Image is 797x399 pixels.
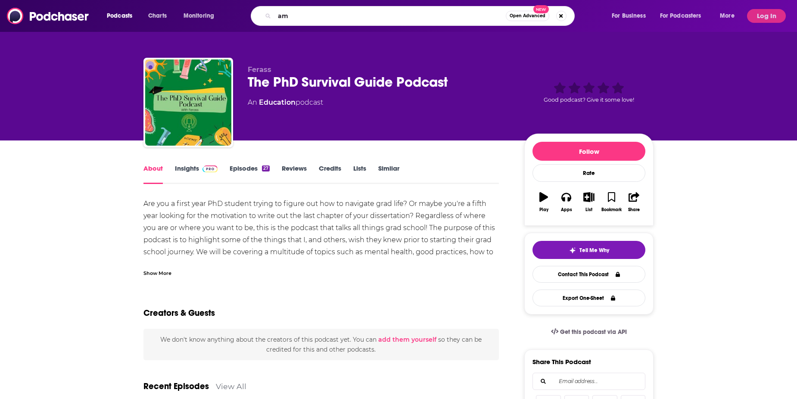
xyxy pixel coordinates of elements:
a: Charts [143,9,172,23]
div: List [585,207,592,212]
button: Share [623,187,645,218]
a: Credits [319,164,341,184]
div: Bookmark [601,207,622,212]
button: Log In [747,9,786,23]
h2: Creators & Guests [143,308,215,318]
img: The PhD Survival Guide Podcast [145,59,231,146]
div: Good podcast? Give it some love! [524,65,654,119]
button: open menu [714,9,745,23]
a: Contact This Podcast [532,266,645,283]
span: We don't know anything about the creators of this podcast yet . You can so they can be credited f... [160,336,482,353]
div: Rate [532,164,645,182]
h3: Share This Podcast [532,358,591,366]
span: Tell Me Why [579,247,609,254]
div: Are you a first year PhD student trying to figure out how to navigate grad life? Or maybe you're ... [143,198,499,270]
div: An podcast [248,97,323,108]
button: Apps [555,187,577,218]
span: Podcasts [107,10,132,22]
div: Search followers [532,373,645,390]
button: Play [532,187,555,218]
a: InsightsPodchaser Pro [175,164,218,184]
span: For Podcasters [660,10,701,22]
span: Good podcast? Give it some love! [544,97,634,103]
span: Monitoring [184,10,214,22]
button: Open AdvancedNew [506,11,549,21]
a: Recent Episodes [143,381,209,392]
span: For Business [612,10,646,22]
span: Get this podcast via API [560,328,627,336]
a: Reviews [282,164,307,184]
button: Bookmark [600,187,623,218]
button: open menu [177,9,225,23]
img: tell me why sparkle [569,247,576,254]
a: Lists [353,164,366,184]
button: List [578,187,600,218]
button: open menu [654,9,714,23]
span: More [720,10,735,22]
a: Similar [378,164,399,184]
span: New [533,5,549,13]
input: Search podcasts, credits, & more... [274,9,506,23]
button: open menu [606,9,657,23]
img: Podchaser Pro [202,165,218,172]
a: Episodes27 [230,164,270,184]
a: Get this podcast via API [544,321,634,343]
img: Podchaser - Follow, Share and Rate Podcasts [7,8,90,24]
span: Charts [148,10,167,22]
div: Apps [561,207,572,212]
a: View All [216,382,246,391]
a: Education [259,98,296,106]
span: Ferass [248,65,271,74]
input: Email address... [540,373,638,390]
div: 27 [262,165,270,171]
button: tell me why sparkleTell Me Why [532,241,645,259]
a: About [143,164,163,184]
div: Search podcasts, credits, & more... [259,6,583,26]
button: Follow [532,142,645,161]
span: Open Advanced [510,14,545,18]
div: Play [539,207,548,212]
button: add them yourself [378,336,436,343]
button: Export One-Sheet [532,290,645,306]
button: open menu [101,9,143,23]
div: Share [628,207,640,212]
